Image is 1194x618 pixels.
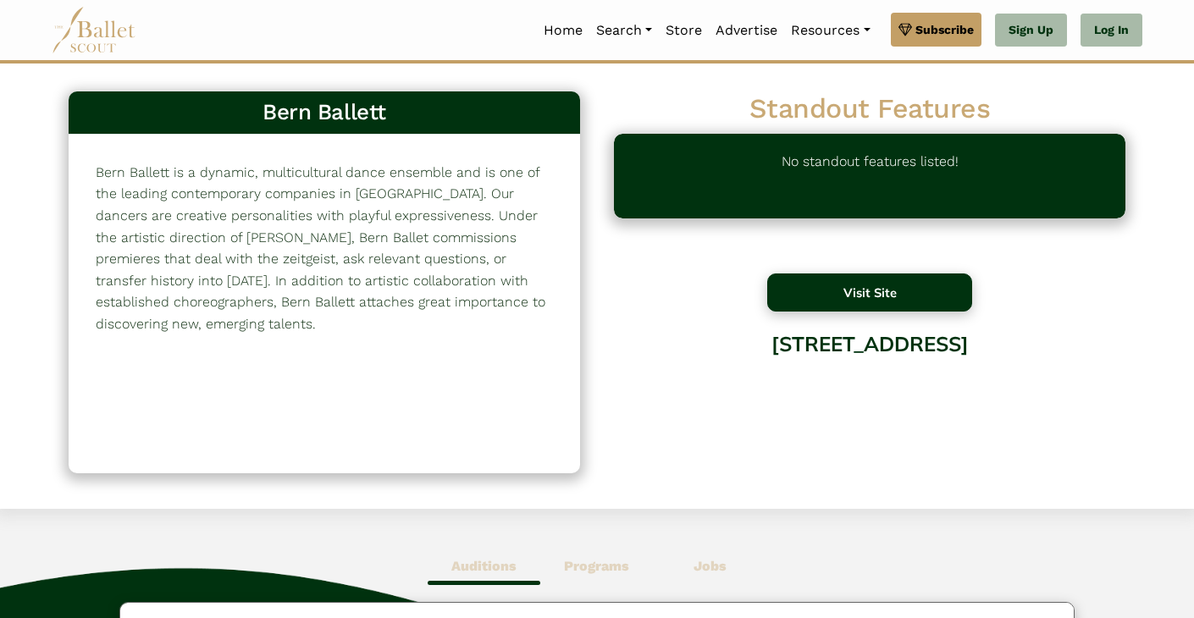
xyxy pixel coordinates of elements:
[451,558,517,574] b: Auditions
[614,319,1125,455] div: [STREET_ADDRESS]
[784,13,876,48] a: Resources
[659,13,709,48] a: Store
[915,20,974,39] span: Subscribe
[537,13,589,48] a: Home
[767,273,972,312] button: Visit Site
[82,98,567,127] h3: Bern Ballett
[995,14,1067,47] a: Sign Up
[614,91,1125,127] h2: Standout Features
[589,13,659,48] a: Search
[1081,14,1142,47] a: Log In
[898,20,912,39] img: gem.svg
[96,162,553,335] p: Bern Ballett is a dynamic, multicultural dance ensemble and is one of the leading contemporary co...
[694,558,727,574] b: Jobs
[782,151,959,201] p: No standout features listed!
[564,558,629,574] b: Programs
[891,13,981,47] a: Subscribe
[709,13,784,48] a: Advertise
